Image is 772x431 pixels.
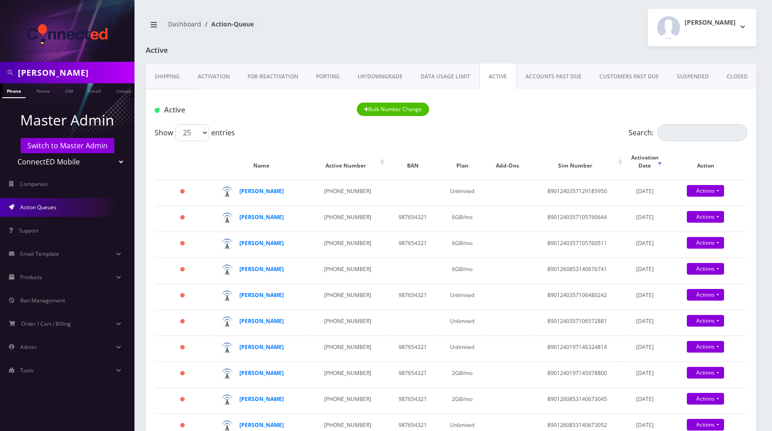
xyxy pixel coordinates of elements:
td: Unlimited [439,310,485,335]
span: Action Queues [20,203,56,211]
td: 2GB/mo [439,362,485,387]
a: Company [112,83,142,97]
td: 987654321 [387,206,438,231]
span: Order / Cart / Billing [21,320,71,328]
th: Activation Date: activate to sort column ascending [625,145,664,179]
span: [DATE] [636,187,654,195]
a: ACTIVE [479,64,516,90]
a: Shipping [146,64,189,90]
a: [PERSON_NAME] [239,265,284,273]
strong: [PERSON_NAME] [239,421,284,429]
td: [PHONE_NUMBER] [309,258,386,283]
a: CUSTOMERS PAST DUE [590,64,668,90]
td: 987654321 [387,362,438,387]
td: 8901240357105760644 [530,206,625,231]
td: Unlimited [439,336,485,361]
td: 987654321 [387,284,438,309]
td: [PHONE_NUMBER] [309,388,386,413]
th: Plan [439,145,485,179]
td: [PHONE_NUMBER] [309,336,386,361]
a: Actions [687,367,724,379]
td: [PHONE_NUMBER] [309,232,386,257]
a: SIM [61,83,78,97]
td: 8901260853140676741 [530,258,625,283]
span: [DATE] [636,421,654,429]
td: 987654321 [387,388,438,413]
span: Products [20,273,42,281]
td: [PHONE_NUMBER] [309,362,386,387]
button: Bulk Number Change [357,103,429,116]
th: Active Number: activate to sort column ascending [309,145,386,179]
a: Actions [687,237,724,249]
td: [PHONE_NUMBER] [309,284,386,309]
strong: [PERSON_NAME] [239,239,284,247]
a: DATA USAGE LIMIT [412,64,479,90]
h1: Active [155,106,343,114]
a: [PERSON_NAME] [239,213,284,221]
td: 8901240197145978800 [530,362,625,387]
td: 6GB/mo [439,258,485,283]
span: [DATE] [636,395,654,403]
td: [PHONE_NUMBER] [309,206,386,231]
a: FOR-REActivation [239,64,307,90]
span: [DATE] [636,369,654,377]
a: PORTING [307,64,349,90]
a: [PERSON_NAME] [239,317,284,325]
span: Companies [20,180,48,188]
span: [DATE] [636,317,654,325]
a: Dashboard [168,20,201,28]
span: [DATE] [636,291,654,299]
td: 8901240357105760511 [530,232,625,257]
span: [DATE] [636,213,654,221]
a: Actions [687,315,724,327]
td: Unlimited [439,284,485,309]
label: Search: [629,124,747,141]
a: Actions [687,289,724,301]
a: [PERSON_NAME] [239,343,284,351]
a: Actions [687,341,724,353]
span: Ban Management [20,297,65,304]
a: Phone [2,83,26,98]
h2: [PERSON_NAME] [685,19,736,26]
button: [PERSON_NAME] [648,9,756,46]
a: Activation [189,64,239,90]
h1: Active [146,46,340,55]
td: [PHONE_NUMBER] [309,180,386,205]
input: Search in Company [18,64,132,81]
select: Showentries [175,124,209,141]
a: Switch to Master Admin [21,138,114,153]
th: Add-Ons [486,145,529,179]
a: [PERSON_NAME] [239,291,284,299]
a: UP/DOWNGRADE [349,64,412,90]
a: Name [32,83,54,97]
li: Action-Queue [201,19,254,29]
img: Active [155,108,160,113]
a: Actions [687,263,724,275]
td: 8901260853140673045 [530,388,625,413]
th: Action [665,145,746,179]
span: [DATE] [636,343,654,351]
th: BAN [387,145,438,179]
th: Sim Number: activate to sort column ascending [530,145,625,179]
td: 6GB/mo [439,206,485,231]
a: Actions [687,211,724,223]
td: 8901240357106572881 [530,310,625,335]
span: Tools [20,366,34,374]
td: 6GB/mo [439,232,485,257]
td: 8901240357129185950 [530,180,625,205]
a: CLOSED [718,64,757,90]
a: ACCOUNTS PAST DUE [516,64,590,90]
a: Actions [687,185,724,197]
a: Actions [687,419,724,431]
td: 8901240357106480242 [530,284,625,309]
td: 987654321 [387,336,438,361]
a: [PERSON_NAME] [239,369,284,377]
a: [PERSON_NAME] [239,395,284,403]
